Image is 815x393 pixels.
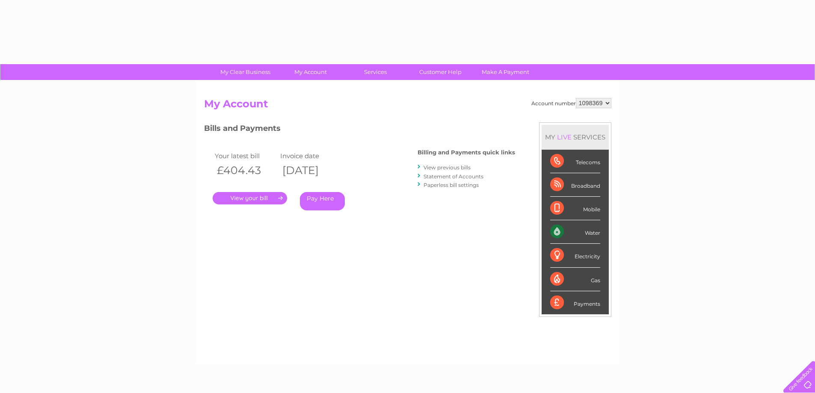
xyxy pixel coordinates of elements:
div: Water [550,220,600,244]
td: Your latest bill [213,150,279,162]
div: Electricity [550,244,600,267]
a: View previous bills [424,164,471,171]
div: Account number [531,98,611,108]
th: £404.43 [213,162,279,179]
div: Broadband [550,173,600,197]
td: Invoice date [278,150,344,162]
h4: Billing and Payments quick links [418,149,515,156]
a: . [213,192,287,204]
a: Customer Help [405,64,476,80]
div: MY SERVICES [542,125,609,149]
div: Payments [550,291,600,314]
a: My Account [275,64,346,80]
a: My Clear Business [210,64,281,80]
h3: Bills and Payments [204,122,515,137]
a: Statement of Accounts [424,173,483,180]
a: Make A Payment [470,64,541,80]
div: Telecoms [550,150,600,173]
a: Services [340,64,411,80]
h2: My Account [204,98,611,114]
div: Gas [550,268,600,291]
th: [DATE] [278,162,344,179]
div: Mobile [550,197,600,220]
a: Pay Here [300,192,345,210]
a: Paperless bill settings [424,182,479,188]
div: LIVE [555,133,573,141]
